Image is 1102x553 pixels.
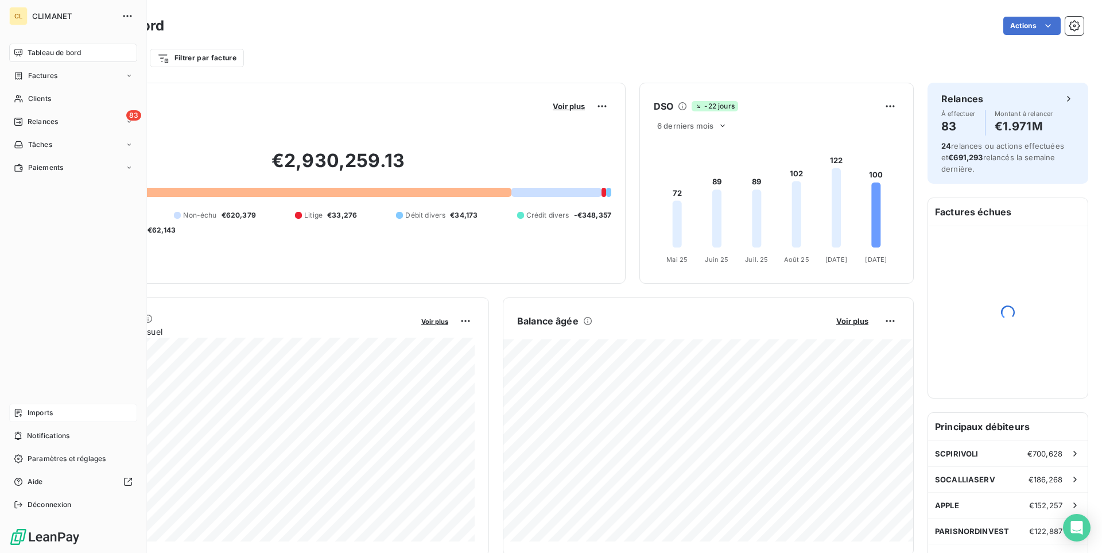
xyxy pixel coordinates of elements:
span: Paiements [28,163,63,173]
div: CL [9,7,28,25]
span: €34,173 [450,210,478,221]
span: Imports [28,408,53,418]
h2: €2,930,259.13 [65,149,611,184]
img: Logo LeanPay [9,528,80,546]
span: Notifications [27,431,69,441]
button: Voir plus [549,101,588,111]
span: Relances [28,117,58,127]
span: €700,628 [1027,449,1062,458]
span: Voir plus [553,102,585,111]
span: -22 jours [692,101,738,111]
span: Voir plus [836,316,868,326]
tspan: [DATE] [825,256,847,264]
div: Open Intercom Messenger [1063,514,1091,542]
span: CLIMANET [32,11,115,21]
span: -€62,143 [144,225,176,235]
span: Non-échu [183,210,216,221]
h6: Factures échues [928,198,1088,226]
a: Aide [9,473,137,491]
button: Filtrer par facture [150,49,244,67]
span: relances ou actions effectuées et relancés la semaine dernière. [941,141,1064,173]
span: SCPIRIVOLI [935,449,979,458]
span: APPLE [935,501,959,510]
button: Actions [1003,17,1061,35]
span: Déconnexion [28,500,72,510]
tspan: Juin 25 [705,256,728,264]
button: Voir plus [833,316,872,326]
span: €186,268 [1029,475,1062,484]
span: Chiffre d'affaires mensuel [65,326,413,338]
h4: €1.971M [995,117,1053,136]
h6: Relances [941,92,983,106]
span: Tâches [28,140,52,150]
span: Crédit divers [526,210,569,221]
span: Clients [28,94,51,104]
span: €152,257 [1029,501,1062,510]
span: €122,887 [1029,527,1062,536]
span: €33,276 [327,210,357,221]
tspan: Juil. 25 [745,256,768,264]
span: €620,379 [222,210,256,221]
tspan: [DATE] [865,256,887,264]
tspan: Mai 25 [666,256,688,264]
span: Paramètres et réglages [28,454,106,464]
span: Litige [304,210,323,221]
span: 83 [126,110,141,121]
span: Montant à relancer [995,110,1053,117]
span: Voir plus [421,318,448,326]
span: 6 derniers mois [657,121,713,130]
span: Débit divers [405,210,445,221]
h6: DSO [654,99,673,113]
h4: 83 [941,117,976,136]
span: Factures [28,71,57,81]
span: Tableau de bord [28,48,81,58]
span: €691,293 [948,153,983,162]
tspan: Août 25 [784,256,809,264]
span: Aide [28,477,43,487]
span: 24 [941,141,951,150]
span: PARISNORDINVEST [935,527,1009,536]
h6: Balance âgée [517,314,579,328]
button: Voir plus [418,316,452,326]
h6: Principaux débiteurs [928,413,1088,440]
span: -€348,357 [574,210,611,221]
span: SOCALLIASERV [935,475,995,484]
span: À effectuer [941,110,976,117]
